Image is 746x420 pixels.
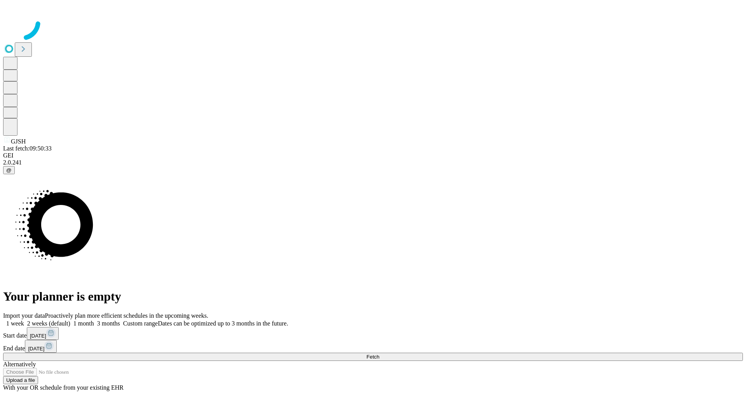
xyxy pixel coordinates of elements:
[27,327,59,340] button: [DATE]
[3,166,15,174] button: @
[366,354,379,360] span: Fetch
[3,145,52,152] span: Last fetch: 09:50:33
[3,289,743,304] h1: Your planner is empty
[30,333,46,339] span: [DATE]
[73,320,94,327] span: 1 month
[3,353,743,361] button: Fetch
[11,138,26,145] span: GJSH
[25,340,57,353] button: [DATE]
[3,340,743,353] div: End date
[3,152,743,159] div: GEI
[158,320,288,327] span: Dates can be optimized up to 3 months in the future.
[3,312,45,319] span: Import your data
[3,376,38,384] button: Upload a file
[6,320,24,327] span: 1 week
[97,320,120,327] span: 3 months
[28,346,44,352] span: [DATE]
[123,320,158,327] span: Custom range
[27,320,70,327] span: 2 weeks (default)
[45,312,208,319] span: Proactively plan more efficient schedules in the upcoming weeks.
[3,384,124,391] span: With your OR schedule from your existing EHR
[3,327,743,340] div: Start date
[3,361,36,367] span: Alternatively
[6,167,12,173] span: @
[3,159,743,166] div: 2.0.241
